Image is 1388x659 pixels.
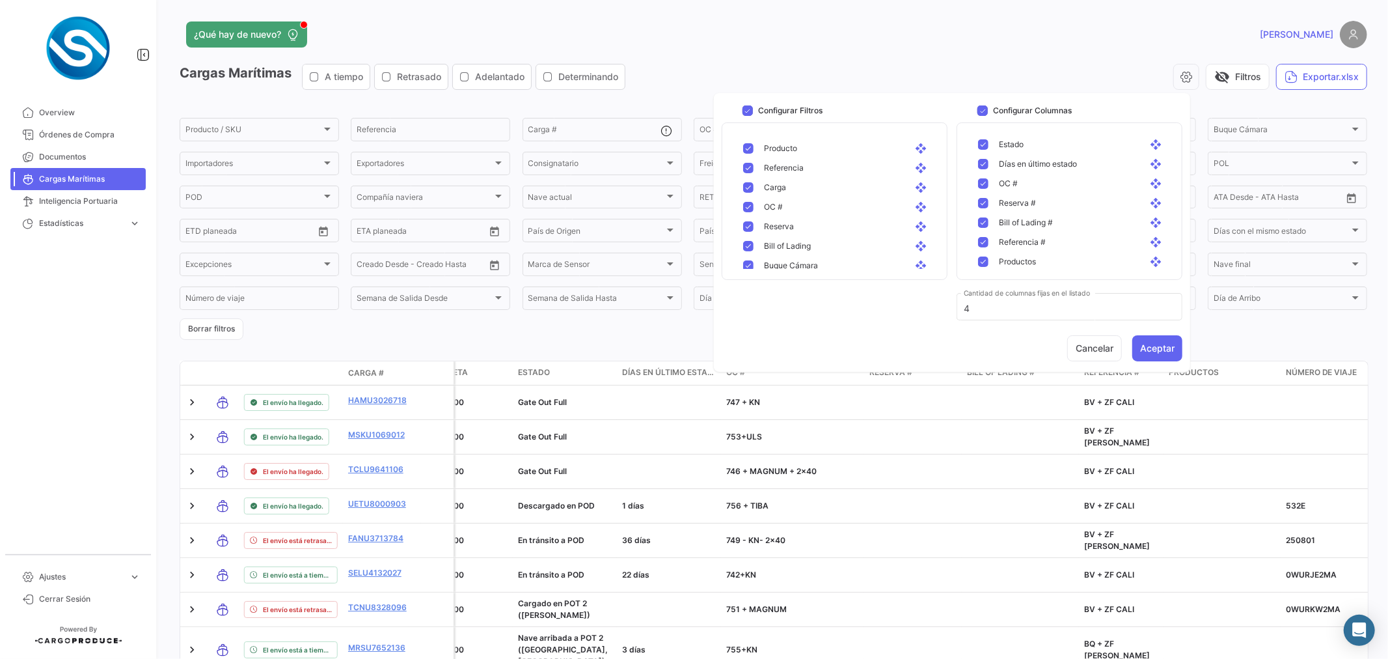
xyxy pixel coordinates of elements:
[999,236,1046,248] span: Referencia #
[764,201,783,213] span: OC #
[622,569,716,581] div: 22 días
[764,143,797,154] span: Producto
[263,570,332,580] span: El envío está a tiempo.
[129,571,141,583] span: expand_more
[1262,195,1324,204] input: ATA Hasta
[343,362,421,384] datatable-header-cell: Carga #
[1163,361,1281,385] datatable-header-cell: Productos
[475,70,524,83] span: Adelantado
[348,533,416,544] a: FANU3713784
[39,217,124,229] span: Estadísticas
[10,146,146,168] a: Documentos
[915,162,931,174] mat-icon: open_with
[314,221,333,241] button: Open calendar
[389,228,451,237] input: Hasta
[1084,604,1134,614] span: BV + ZF CALI
[185,465,198,478] a: Expand/Collapse Row
[726,535,859,546] p: 749 - KN- 2x40
[528,228,664,237] span: País de Origen
[485,255,504,275] button: Open calendar
[348,602,416,613] a: TCNU8328096
[185,127,321,136] span: Producto / SKU
[1286,569,1380,581] div: 0WURJE2MA
[962,361,1079,385] datatable-header-cell: Bill of Lading #
[915,260,931,272] mat-icon: open_with
[348,367,384,379] span: Carga #
[915,182,931,193] mat-icon: open_with
[357,262,409,271] input: Creado Desde
[1286,367,1357,378] span: Número de viaje
[185,262,321,271] span: Excepciones
[185,534,198,547] a: Expand/Collapse Row
[518,535,584,545] span: En tránsito a POD
[726,604,859,615] p: 751 + MAGNUM
[485,221,504,241] button: Open calendar
[1260,28,1333,41] span: [PERSON_NAME]
[185,499,198,512] a: Expand/Collapse Row
[528,161,664,170] span: Consignatario
[758,105,823,117] h3: Configurar Filtros
[129,217,141,229] span: expand_more
[375,64,448,89] button: Retrasado
[915,201,931,213] mat-icon: open_with
[1286,535,1380,546] div: 250801
[1150,197,1165,209] mat-icon: open_with
[721,361,864,385] datatable-header-cell: OC #
[1214,228,1350,237] span: Días con el mismo estado
[528,262,664,271] span: Marca de Sensor
[194,28,281,41] span: ¿Qué hay de nuevo?
[1132,335,1182,361] button: Aceptar
[999,197,1036,209] span: Reserva #
[218,228,280,237] input: Hasta
[453,64,531,89] button: Adelantado
[1344,615,1375,646] div: Abrir Intercom Messenger
[39,571,124,583] span: Ajustes
[1079,361,1163,385] datatable-header-cell: Referencia #
[206,368,239,378] datatable-header-cell: Modo de Transporte
[999,178,1018,189] span: OC #
[528,296,664,305] span: Semana de Salida Hasta
[185,396,198,409] a: Expand/Collapse Row
[558,70,618,83] span: Determinando
[764,162,804,174] span: Referencia
[1084,426,1150,447] span: BV + ZF ZOFIA
[622,644,716,656] div: 3 días
[700,161,836,170] span: Freight Forwarder
[263,397,323,408] span: El envío ha llegado.
[700,195,723,204] input: Desde
[1084,466,1134,476] span: BV + ZF CALI
[186,21,307,48] button: ¿Qué hay de nuevo?
[1067,335,1122,361] button: Cancelar
[622,367,716,378] span: Días en último estado
[764,240,811,252] span: Bill of Lading
[263,466,323,477] span: El envío ha llegado.
[1214,195,1253,204] input: ATA Desde
[39,593,141,605] span: Cerrar Sesión
[528,195,664,204] span: Nave actual
[726,367,745,378] span: OC #
[869,367,912,378] span: Reserva #
[1286,500,1380,512] div: 532E
[967,367,1035,378] span: Bill of Lading #
[700,296,836,305] span: Día de Salida
[263,535,332,546] span: El envío está retrasado.
[764,260,818,272] span: Buque Cámara
[1150,158,1165,170] mat-icon: open_with
[617,361,721,385] datatable-header-cell: Días en último estado
[726,500,859,512] p: 756 + TIBA
[180,318,243,340] button: Borrar filtros
[1281,361,1385,385] datatable-header-cell: Número de viaje
[1150,178,1165,189] mat-icon: open_with
[915,143,931,154] mat-icon: open_with
[325,70,363,83] span: A tiempo
[622,500,716,512] div: 1 días
[263,432,323,442] span: El envío ha llegado.
[999,139,1024,150] span: Estado
[1286,604,1380,615] div: 0WURKW2MA
[1084,397,1134,407] span: BV + ZF CALI
[726,569,859,581] p: 742+KN
[10,124,146,146] a: Órdenes de Compra
[39,173,141,185] span: Cargas Marítimas
[263,645,332,655] span: El envío está a tiempo.
[518,466,567,476] span: Gate Out Full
